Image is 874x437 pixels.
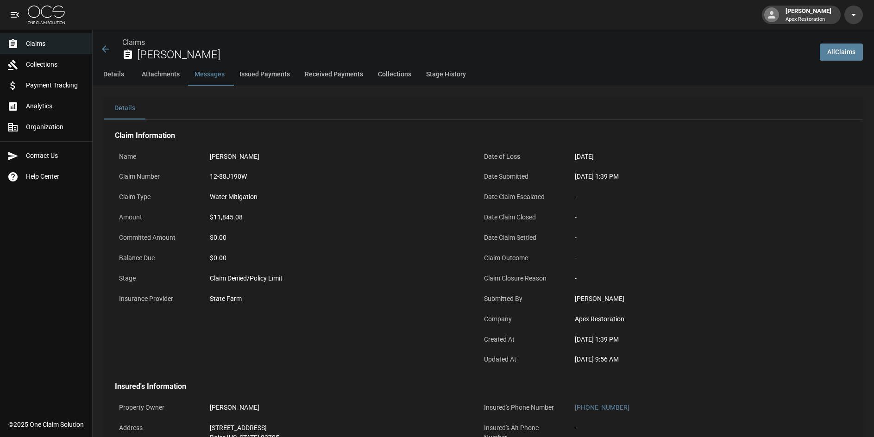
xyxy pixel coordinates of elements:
[26,101,85,111] span: Analytics
[115,249,198,267] p: Balance Due
[575,212,830,222] div: -
[480,188,563,206] p: Date Claim Escalated
[115,399,198,417] p: Property Owner
[480,168,563,186] p: Date Submitted
[575,404,629,411] a: [PHONE_NUMBER]
[26,60,85,69] span: Collections
[480,208,563,226] p: Date Claim Closed
[28,6,65,24] img: ocs-logo-white-transparent.png
[26,39,85,49] span: Claims
[786,16,831,24] p: Apex Restoration
[210,212,465,222] div: $11,845.08
[480,331,563,349] p: Created At
[575,253,830,263] div: -
[480,229,563,247] p: Date Claim Settled
[480,310,563,328] p: Company
[575,294,830,304] div: [PERSON_NAME]
[419,63,473,86] button: Stage History
[6,6,24,24] button: open drawer
[210,294,465,304] div: State Farm
[26,172,85,181] span: Help Center
[115,148,198,166] p: Name
[104,97,863,119] div: details tabs
[134,63,187,86] button: Attachments
[575,355,830,364] div: [DATE] 9:56 AM
[480,269,563,287] p: Claim Closure Reason
[480,148,563,166] p: Date of Loss
[137,48,812,62] h2: [PERSON_NAME]
[480,399,563,417] p: Insured's Phone Number
[26,151,85,161] span: Contact Us
[115,382,834,391] h4: Insured's Information
[210,423,465,433] div: [STREET_ADDRESS]
[575,423,830,433] div: -
[480,249,563,267] p: Claim Outcome
[210,403,465,412] div: [PERSON_NAME]
[115,419,198,437] p: Address
[210,274,465,283] div: Claim Denied/Policy Limit
[820,44,863,61] a: AllClaims
[297,63,371,86] button: Received Payments
[210,192,465,202] div: Water Mitigation
[575,172,830,181] div: [DATE] 1:39 PM
[575,274,830,283] div: -
[93,63,874,86] div: anchor tabs
[122,38,145,47] a: Claims
[575,314,830,324] div: Apex Restoration
[115,269,198,287] p: Stage
[122,37,812,48] nav: breadcrumb
[575,192,830,202] div: -
[232,63,297,86] button: Issued Payments
[115,229,198,247] p: Committed Amount
[115,208,198,226] p: Amount
[210,172,465,181] div: 12-88J190W
[26,81,85,90] span: Payment Tracking
[187,63,232,86] button: Messages
[480,290,563,308] p: Submitted By
[782,6,835,23] div: [PERSON_NAME]
[93,63,134,86] button: Details
[104,97,145,119] button: Details
[480,350,563,368] p: Updated At
[371,63,419,86] button: Collections
[575,152,830,162] div: [DATE]
[115,168,198,186] p: Claim Number
[210,152,465,162] div: [PERSON_NAME]
[115,131,834,140] h4: Claim Information
[575,233,830,243] div: -
[575,335,830,344] div: [DATE] 1:39 PM
[8,420,84,429] div: © 2025 One Claim Solution
[115,188,198,206] p: Claim Type
[210,233,465,243] div: $0.00
[26,122,85,132] span: Organization
[115,290,198,308] p: Insurance Provider
[210,253,465,263] div: $0.00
